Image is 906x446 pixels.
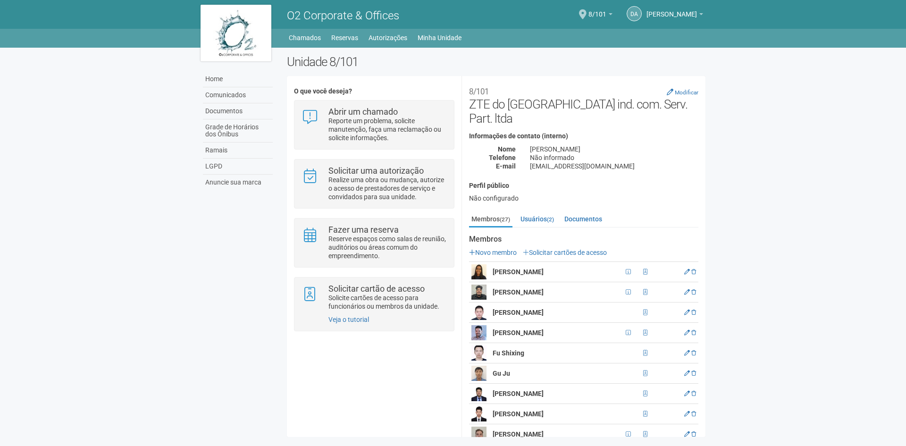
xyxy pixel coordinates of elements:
[328,176,447,201] p: Realize uma obra ou mudança, autorize o acesso de prestadores de serviço e convidados para sua un...
[471,366,487,381] img: user.png
[684,411,690,417] a: Editar membro
[469,87,489,96] small: 8/101
[203,103,273,119] a: Documentos
[646,12,703,19] a: [PERSON_NAME]
[328,294,447,311] p: Solicite cartões de acesso para funcionários ou membros da unidade.
[469,249,517,256] a: Novo membro
[684,269,690,275] a: Editar membro
[328,117,447,142] p: Reporte um problema, solicite manutenção, faça uma reclamação ou solicite informações.
[691,289,696,295] a: Excluir membro
[203,159,273,175] a: LGPD
[471,305,487,320] img: user.png
[523,153,705,162] div: Não informado
[203,175,273,190] a: Anuncie sua marca
[493,268,544,276] strong: [PERSON_NAME]
[523,162,705,170] div: [EMAIL_ADDRESS][DOMAIN_NAME]
[684,370,690,377] a: Editar membro
[471,406,487,421] img: user.png
[493,309,544,316] strong: [PERSON_NAME]
[469,194,698,202] div: Não configurado
[203,119,273,143] a: Grade de Horários dos Ônibus
[493,390,544,397] strong: [PERSON_NAME]
[627,6,642,21] a: DA
[500,216,510,223] small: (27)
[203,71,273,87] a: Home
[691,269,696,275] a: Excluir membro
[518,212,556,226] a: Usuários(2)
[289,31,321,44] a: Chamados
[523,249,607,256] a: Solicitar cartões de acesso
[493,370,510,377] strong: Gu Ju
[547,216,554,223] small: (2)
[684,309,690,316] a: Editar membro
[675,89,698,96] small: Modificar
[328,107,398,117] strong: Abrir um chamado
[302,167,446,201] a: Solicitar uma autorização Realize uma obra ou mudança, autorize o acesso de prestadores de serviç...
[201,5,271,61] img: logo.jpg
[588,1,606,18] span: 8/101
[493,288,544,296] strong: [PERSON_NAME]
[691,350,696,356] a: Excluir membro
[287,55,705,69] h2: Unidade 8/101
[471,386,487,401] img: user.png
[471,345,487,361] img: user.png
[302,108,446,142] a: Abrir um chamado Reporte um problema, solicite manutenção, faça uma reclamação ou solicite inform...
[287,9,399,22] span: O2 Corporate & Offices
[684,431,690,438] a: Editar membro
[294,88,454,95] h4: O que você deseja?
[328,316,369,323] a: Veja o tutorial
[691,431,696,438] a: Excluir membro
[418,31,461,44] a: Minha Unidade
[496,162,516,170] strong: E-mail
[469,83,698,126] h2: ZTE do [GEOGRAPHIC_DATA] ind. com. Serv. Part. ltda
[302,226,446,260] a: Fazer uma reserva Reserve espaços como salas de reunião, auditórios ou áreas comum do empreendime...
[493,410,544,418] strong: [PERSON_NAME]
[493,349,524,357] strong: Fu Shixing
[469,235,698,244] strong: Membros
[684,390,690,397] a: Editar membro
[562,212,604,226] a: Documentos
[328,166,424,176] strong: Solicitar uma autorização
[328,225,399,235] strong: Fazer uma reserva
[489,154,516,161] strong: Telefone
[493,430,544,438] strong: [PERSON_NAME]
[493,329,544,337] strong: [PERSON_NAME]
[667,88,698,96] a: Modificar
[471,264,487,279] img: user.png
[369,31,407,44] a: Autorizações
[691,309,696,316] a: Excluir membro
[691,390,696,397] a: Excluir membro
[523,145,705,153] div: [PERSON_NAME]
[469,212,512,227] a: Membros(27)
[684,289,690,295] a: Editar membro
[302,285,446,311] a: Solicitar cartão de acesso Solicite cartões de acesso para funcionários ou membros da unidade.
[684,350,690,356] a: Editar membro
[498,145,516,153] strong: Nome
[691,411,696,417] a: Excluir membro
[328,284,425,294] strong: Solicitar cartão de acesso
[469,182,698,189] h4: Perfil público
[684,329,690,336] a: Editar membro
[588,12,612,19] a: 8/101
[471,285,487,300] img: user.png
[203,143,273,159] a: Ramais
[331,31,358,44] a: Reservas
[646,1,697,18] span: Daniel Andres Soto Lozada
[691,329,696,336] a: Excluir membro
[471,325,487,340] img: user.png
[469,133,698,140] h4: Informações de contato (interno)
[691,370,696,377] a: Excluir membro
[328,235,447,260] p: Reserve espaços como salas de reunião, auditórios ou áreas comum do empreendimento.
[203,87,273,103] a: Comunicados
[471,427,487,442] img: user.png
